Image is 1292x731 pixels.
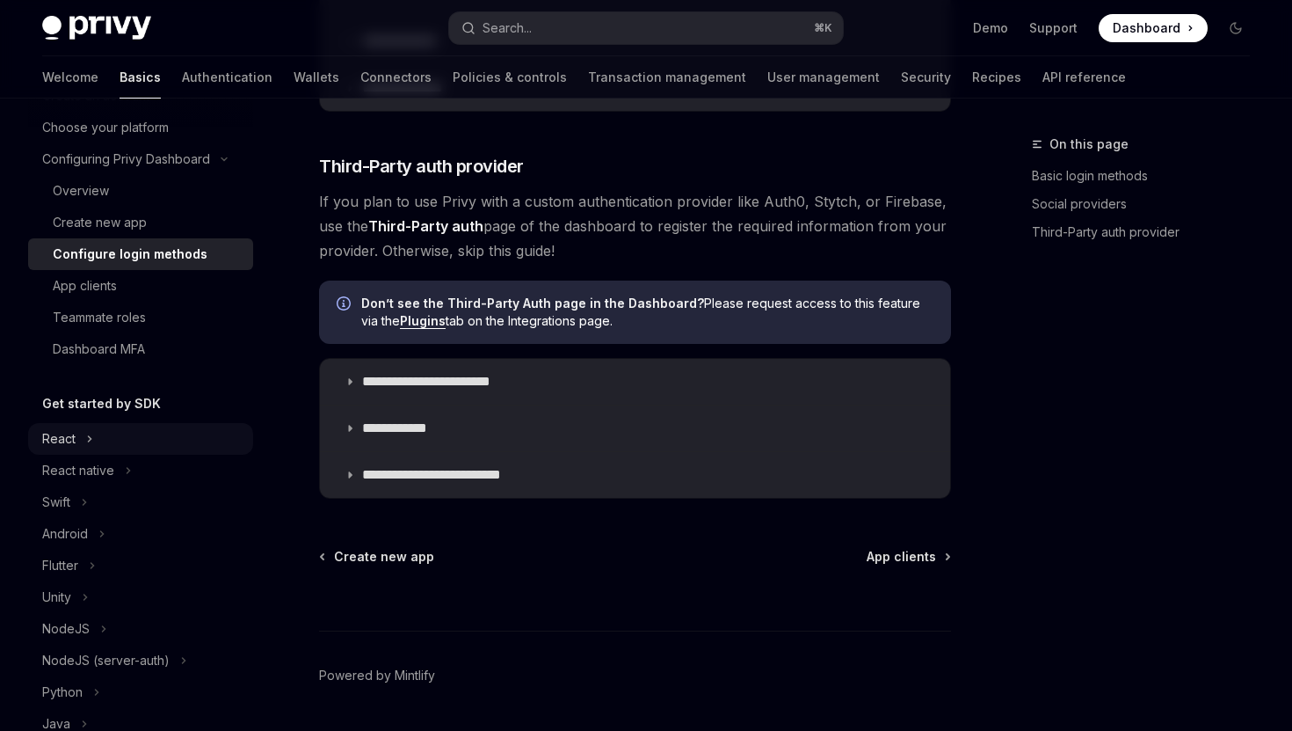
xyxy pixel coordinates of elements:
[1113,19,1180,37] span: Dashboard
[53,339,145,360] div: Dashboard MFA
[867,548,936,566] span: App clients
[42,16,151,40] img: dark logo
[1032,190,1264,218] a: Social providers
[28,175,253,207] a: Overview
[120,56,161,99] a: Basics
[28,613,253,645] button: NodeJS
[321,548,434,566] a: Create new app
[1042,56,1126,99] a: API reference
[28,207,253,238] a: Create new app
[400,313,446,329] a: Plugins
[814,21,832,35] span: ⌘ K
[53,307,146,328] div: Teammate roles
[42,650,170,671] div: NodeJS (server-auth)
[360,56,432,99] a: Connectors
[42,428,76,450] div: React
[973,19,1008,37] a: Demo
[361,296,704,311] strong: Don’t see the Third-Party Auth page in the Dashboard?
[28,581,253,613] button: Unity
[867,548,949,566] a: App clients
[483,18,532,39] div: Search...
[337,296,354,314] svg: Info
[42,555,78,576] div: Flutter
[42,682,83,703] div: Python
[294,56,339,99] a: Wallets
[334,548,434,566] span: Create new app
[1032,162,1264,190] a: Basic login methods
[901,56,951,99] a: Security
[449,12,842,44] button: Search...⌘K
[42,587,71,608] div: Unity
[28,455,253,486] button: React native
[42,492,70,513] div: Swift
[53,180,109,201] div: Overview
[182,56,272,99] a: Authentication
[28,423,253,455] button: React
[42,393,161,414] h5: Get started by SDK
[588,56,746,99] a: Transaction management
[28,676,253,708] button: Python
[28,270,253,302] a: App clients
[972,56,1021,99] a: Recipes
[42,117,169,138] div: Choose your platform
[28,238,253,270] a: Configure login methods
[1049,134,1129,155] span: On this page
[1029,19,1078,37] a: Support
[767,56,880,99] a: User management
[53,212,147,233] div: Create new app
[42,460,114,481] div: React native
[368,217,483,235] strong: Third-Party auth
[42,618,90,640] div: NodeJS
[28,302,253,333] a: Teammate roles
[28,112,253,143] a: Choose your platform
[42,149,210,170] div: Configuring Privy Dashboard
[53,244,207,265] div: Configure login methods
[28,550,253,581] button: Flutter
[42,523,88,545] div: Android
[28,486,253,518] button: Swift
[453,56,567,99] a: Policies & controls
[361,295,933,330] span: Please request access to this feature via the tab on the Integrations page.
[53,275,117,296] div: App clients
[1032,218,1264,246] a: Third-Party auth provider
[1222,14,1250,42] button: Toggle dark mode
[28,333,253,365] a: Dashboard MFA
[42,56,98,99] a: Welcome
[28,143,253,175] button: Configuring Privy Dashboard
[28,645,253,676] button: NodeJS (server-auth)
[1099,14,1208,42] a: Dashboard
[319,667,435,684] a: Powered by Mintlify
[28,518,253,550] button: Android
[319,154,524,179] span: Third-Party auth provider
[319,189,951,263] span: If you plan to use Privy with a custom authentication provider like Auth0, Stytch, or Firebase, u...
